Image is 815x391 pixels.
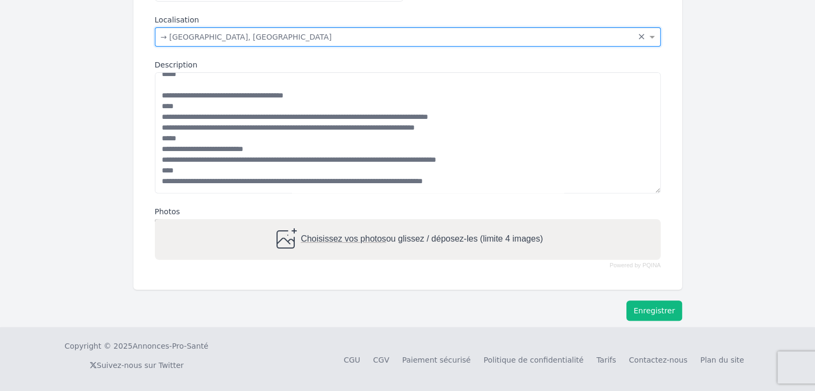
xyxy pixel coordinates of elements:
[132,341,208,351] a: Annonces-Pro-Santé
[402,356,470,364] a: Paiement sécurisé
[155,14,661,25] label: Localisation
[65,341,208,351] div: Copyright © 2025
[343,356,360,364] a: CGU
[596,356,616,364] a: Tarifs
[89,361,184,370] a: Suivez-nous sur Twitter
[629,356,687,364] a: Contactez-nous
[155,59,661,70] label: Description
[155,206,661,217] label: Photos
[638,32,647,42] span: Clear all
[700,356,744,364] a: Plan du site
[609,263,660,268] a: Powered by PQINA
[373,356,389,364] a: CGV
[301,234,386,243] span: Choisissez vos photos
[626,300,682,321] button: Enregistrer
[272,227,542,252] div: ou glissez / déposez-les (limite 4 images)
[483,356,584,364] a: Politique de confidentialité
